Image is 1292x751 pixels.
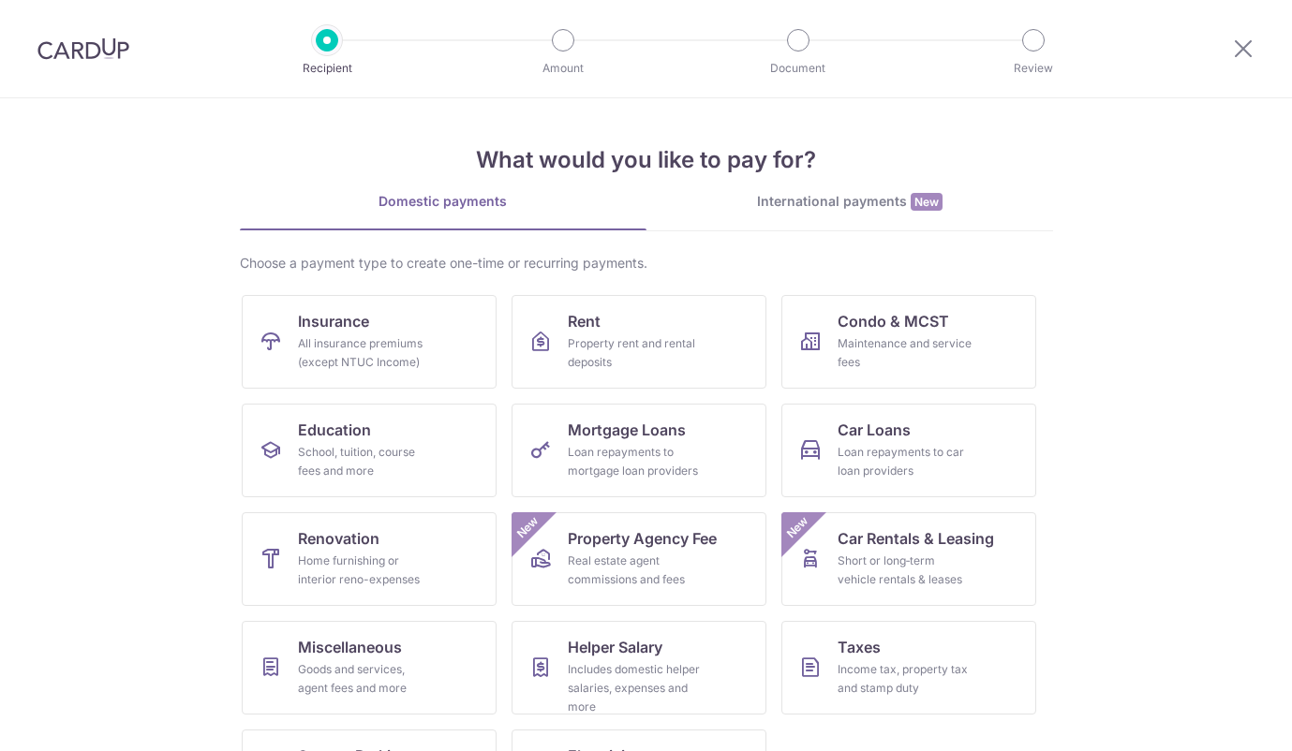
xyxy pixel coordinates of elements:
span: Taxes [838,636,881,658]
span: Mortgage Loans [568,419,686,441]
span: Rent [568,310,601,332]
a: TaxesIncome tax, property tax and stamp duty [781,621,1036,714]
div: Property rent and rental deposits [568,334,703,372]
span: Miscellaneous [298,636,402,658]
a: Helper SalaryIncludes domestic helper salaries, expenses and more [512,621,766,714]
div: Choose a payment type to create one-time or recurring payments. [240,254,1053,272]
img: CardUp [37,37,129,60]
div: Home furnishing or interior reno-expenses [298,552,433,589]
div: Domestic payments [240,192,646,211]
span: Car Rentals & Leasing [838,527,994,550]
a: Condo & MCSTMaintenance and service fees [781,295,1036,389]
span: Car Loans [838,419,911,441]
div: Goods and services, agent fees and more [298,660,433,698]
a: Property Agency FeeReal estate agent commissions and feesNew [512,512,766,606]
p: Document [729,59,868,78]
div: Loan repayments to car loan providers [838,443,973,480]
div: Maintenance and service fees [838,334,973,372]
div: School, tuition, course fees and more [298,443,433,480]
a: Car LoansLoan repayments to car loan providers [781,404,1036,497]
a: RenovationHome furnishing or interior reno-expenses [242,512,497,606]
a: Car Rentals & LeasingShort or long‑term vehicle rentals & leasesNew [781,512,1036,606]
a: EducationSchool, tuition, course fees and more [242,404,497,497]
span: New [781,512,812,543]
a: Mortgage LoansLoan repayments to mortgage loan providers [512,404,766,497]
p: Recipient [258,59,396,78]
p: Review [964,59,1103,78]
a: InsuranceAll insurance premiums (except NTUC Income) [242,295,497,389]
span: Condo & MCST [838,310,949,332]
div: Income tax, property tax and stamp duty [838,660,973,698]
div: International payments [646,192,1053,212]
span: Insurance [298,310,369,332]
h4: What would you like to pay for? [240,143,1053,177]
div: Short or long‑term vehicle rentals & leases [838,552,973,589]
div: Real estate agent commissions and fees [568,552,703,589]
a: MiscellaneousGoods and services, agent fees and more [242,621,497,714]
div: All insurance premiums (except NTUC Income) [298,334,433,372]
span: Helper Salary [568,636,662,658]
a: RentProperty rent and rental deposits [512,295,766,389]
div: Loan repayments to mortgage loan providers [568,443,703,480]
span: Education [298,419,371,441]
span: Renovation [298,527,379,550]
span: Property Agency Fee [568,527,717,550]
span: New [512,512,542,543]
p: Amount [494,59,632,78]
span: New [911,193,943,211]
div: Includes domestic helper salaries, expenses and more [568,660,703,716]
